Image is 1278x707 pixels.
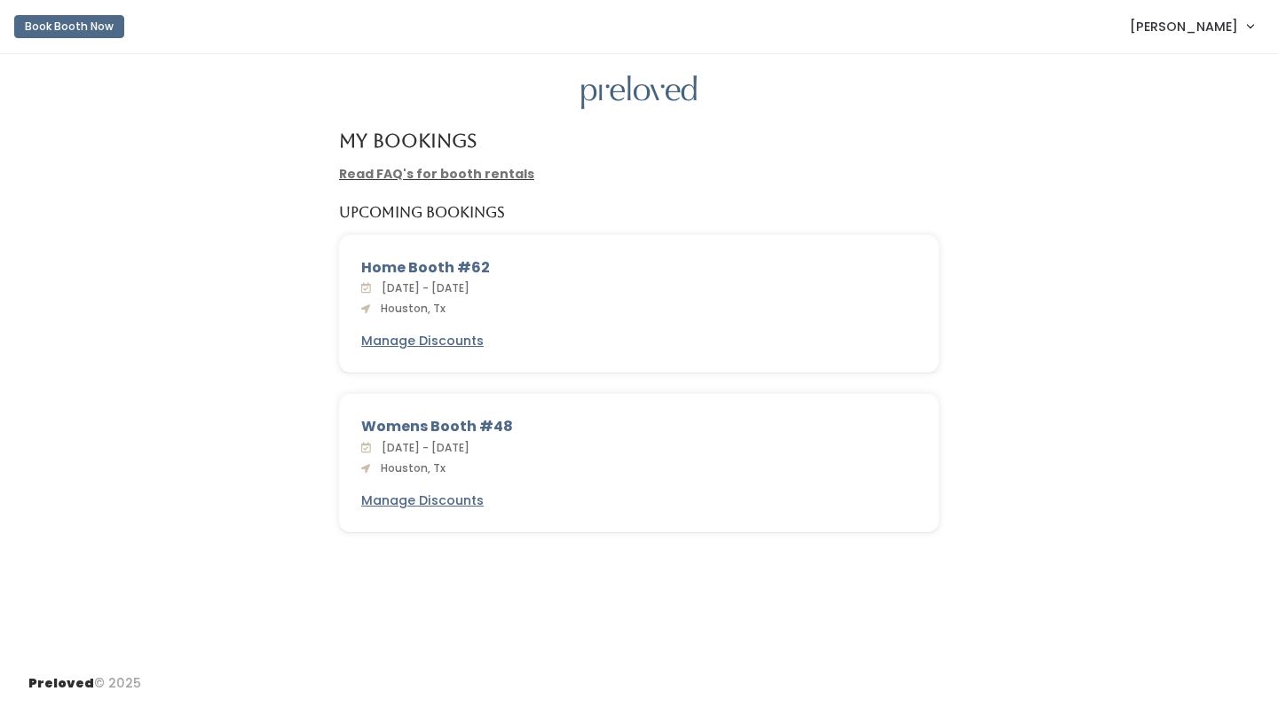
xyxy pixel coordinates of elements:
u: Manage Discounts [361,491,484,509]
span: Houston, Tx [374,460,446,475]
a: Manage Discounts [361,332,484,350]
span: Houston, Tx [374,301,446,316]
span: Preloved [28,674,94,692]
div: Home Booth #62 [361,257,917,279]
span: [PERSON_NAME] [1130,17,1238,36]
h5: Upcoming Bookings [339,205,505,221]
div: © 2025 [28,660,141,693]
a: Book Booth Now [14,7,124,46]
h4: My Bookings [339,130,477,151]
div: Womens Booth #48 [361,416,917,437]
a: Read FAQ's for booth rentals [339,165,534,183]
span: [DATE] - [DATE] [375,440,469,455]
span: [DATE] - [DATE] [375,280,469,295]
img: preloved logo [581,75,697,110]
button: Book Booth Now [14,15,124,38]
a: [PERSON_NAME] [1112,7,1271,45]
a: Manage Discounts [361,491,484,510]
